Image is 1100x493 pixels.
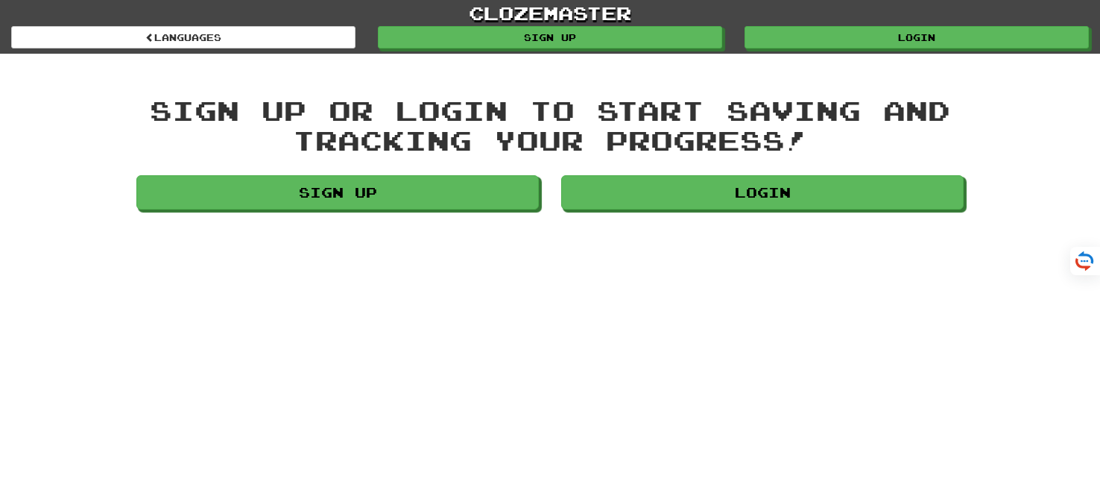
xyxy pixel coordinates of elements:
a: Login [745,26,1089,48]
a: Languages [11,26,355,48]
a: Sign up [378,26,722,48]
div: Sign up or login to start saving and tracking your progress! [136,95,964,154]
a: Login [561,175,964,210]
a: Sign up [136,175,539,210]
